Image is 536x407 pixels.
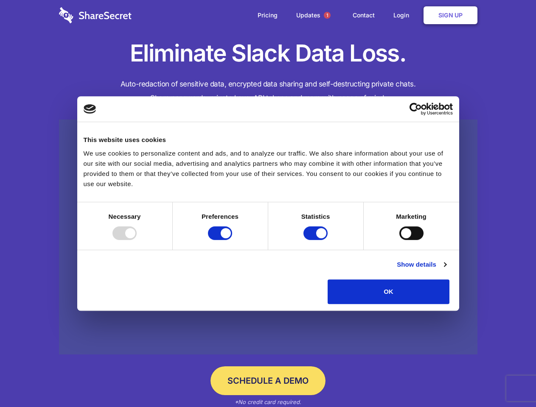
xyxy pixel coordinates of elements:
a: Sign Up [424,6,477,24]
strong: Statistics [301,213,330,220]
span: 1 [324,12,331,19]
h4: Auto-redaction of sensitive data, encrypted data sharing and self-destructing private chats. Shar... [59,77,477,105]
div: This website uses cookies [84,135,453,145]
img: logo-wordmark-white-trans-d4663122ce5f474addd5e946df7df03e33cb6a1c49d2221995e7729f52c070b2.svg [59,7,132,23]
em: *No credit card required. [235,399,301,405]
a: Wistia video thumbnail [59,120,477,355]
a: Login [385,2,422,28]
a: Pricing [249,2,286,28]
a: Show details [397,259,446,270]
h1: Eliminate Slack Data Loss. [59,38,477,69]
div: We use cookies to personalize content and ads, and to analyze our traffic. We also share informat... [84,148,453,189]
button: OK [328,279,449,304]
strong: Marketing [396,213,427,220]
strong: Preferences [202,213,239,220]
a: Schedule a Demo [210,366,326,395]
strong: Necessary [109,213,141,220]
img: logo [84,104,96,114]
a: Usercentrics Cookiebot - opens in a new window [379,103,453,115]
a: Contact [344,2,383,28]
